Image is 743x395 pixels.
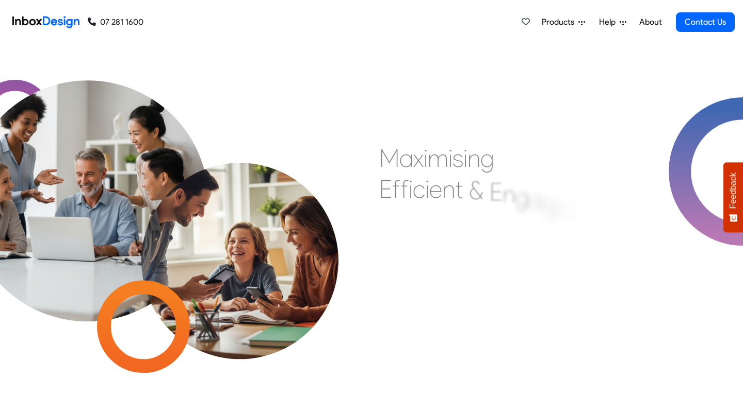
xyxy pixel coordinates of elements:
div: g [480,143,494,174]
a: Contact Us [676,12,735,32]
a: Products [538,12,589,32]
div: c [413,174,425,204]
div: i [425,174,429,204]
a: About [636,12,665,32]
div: a [529,185,543,216]
span: Help [599,16,620,28]
a: 07 281 1600 [88,16,143,28]
a: Help [595,12,631,32]
div: n [442,174,455,204]
div: n [503,179,515,210]
button: Feedback - Show survey [723,162,743,232]
span: Feedback [729,173,738,209]
div: a [399,143,413,174]
div: f [392,174,400,204]
div: M [379,143,399,174]
div: f [400,174,409,204]
div: g [515,181,529,212]
div: E [490,176,503,207]
div: i [448,143,453,174]
div: x [413,143,424,174]
div: i [424,143,428,174]
div: m [428,143,448,174]
div: t [455,174,463,205]
div: s [453,143,463,174]
div: E [379,174,392,204]
div: g [543,188,557,219]
div: i [463,143,467,174]
div: m [570,199,591,230]
span: Products [542,16,578,28]
div: n [467,143,480,174]
div: e [557,193,570,224]
div: i [409,174,413,204]
div: e [429,174,442,204]
div: Maximising Efficient & Engagement, Connecting Schools, Families, and Students. [379,143,629,297]
img: parents_with_child.png [117,114,363,359]
div: & [469,175,483,205]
